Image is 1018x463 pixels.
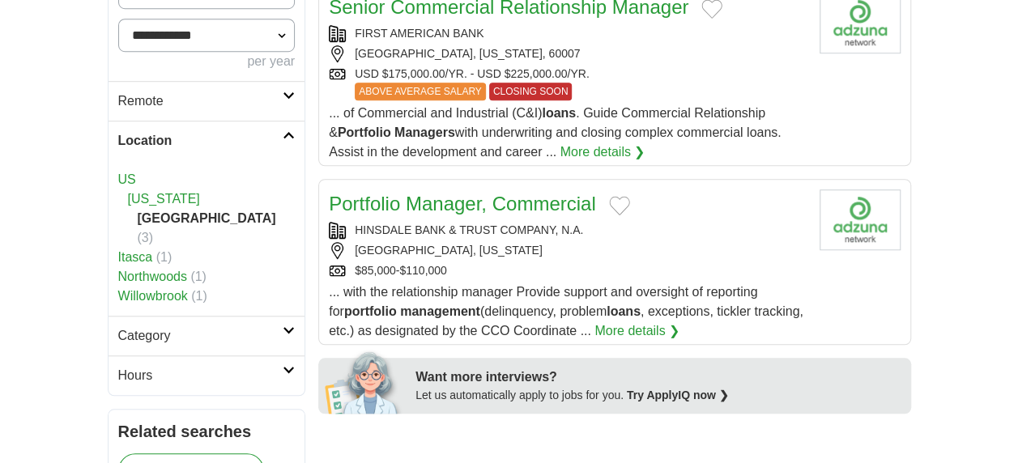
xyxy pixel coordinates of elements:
a: Remote [109,81,305,121]
span: ... with the relationship manager Provide support and oversight of reporting for (delinquency, pr... [329,285,803,338]
h2: Hours [118,366,283,385]
strong: management [400,304,480,318]
h2: Category [118,326,283,346]
strong: portfolio [344,304,397,318]
a: Location [109,121,305,160]
strong: loans [607,304,641,318]
span: ABOVE AVERAGE SALARY [355,83,486,100]
div: HINSDALE BANK & TRUST COMPANY, N.A. [329,222,806,239]
a: Itasca [118,250,153,264]
span: (1) [190,270,207,283]
img: apply-iq-scientist.png [325,349,403,414]
div: FIRST AMERICAN BANK [329,25,806,42]
a: More details ❯ [560,142,645,162]
a: US [118,172,136,186]
a: Hours [109,355,305,395]
img: Company logo [820,189,901,250]
a: Willowbrook [118,289,188,303]
h2: Location [118,131,283,151]
div: [GEOGRAPHIC_DATA], [US_STATE] [329,242,806,259]
div: USD $175,000.00/YR. - USD $225,000.00/YR. [329,66,806,100]
strong: Portfolio [338,125,391,139]
a: [US_STATE] [128,192,200,206]
span: (3) [138,231,154,244]
button: Add to favorite jobs [609,196,630,215]
h2: Related searches [118,419,296,444]
a: More details ❯ [594,321,679,341]
strong: Managers [394,125,455,139]
div: per year [118,52,296,71]
a: Try ApplyIQ now ❯ [627,389,729,401]
span: (1) [191,289,207,303]
strong: [GEOGRAPHIC_DATA] [138,211,276,225]
div: $85,000-$110,000 [329,262,806,279]
span: (1) [156,250,173,264]
span: CLOSING SOON [489,83,573,100]
strong: loans [542,106,576,120]
div: Want more interviews? [415,367,901,387]
a: Portfolio Manager, Commercial [329,193,595,215]
a: Northwoods [118,270,187,283]
h2: Remote [118,91,283,111]
span: ... of Commercial and Industrial (C&I) . Guide Commercial Relationship & with underwriting and cl... [329,106,781,159]
a: Category [109,316,305,355]
div: Let us automatically apply to jobs for you. [415,387,901,404]
div: [GEOGRAPHIC_DATA], [US_STATE], 60007 [329,45,806,62]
